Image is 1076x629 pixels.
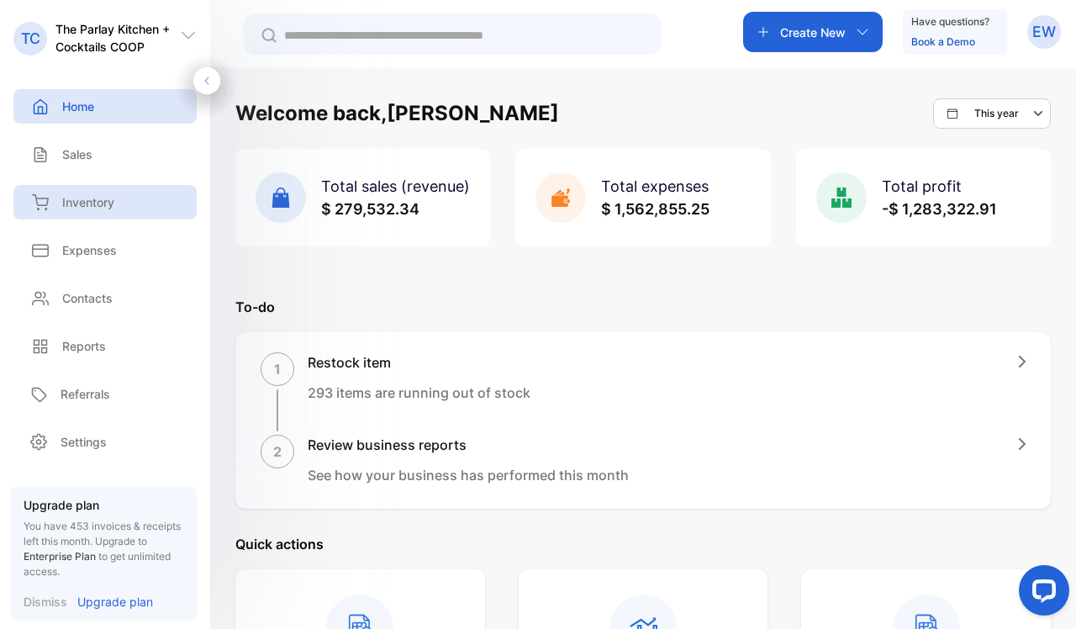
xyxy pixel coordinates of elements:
[62,241,117,259] p: Expenses
[273,441,282,462] p: 2
[601,200,709,218] span: $ 1,562,855.25
[911,35,975,48] a: Book a Demo
[1027,12,1061,52] button: EW
[61,433,107,451] p: Settings
[308,352,530,373] h1: Restock item
[62,289,113,307] p: Contacts
[321,200,419,218] span: $ 279,532.34
[77,593,153,610] p: Upgrade plan
[62,193,114,211] p: Inventory
[24,519,183,579] p: You have 453 invoices & receipts left this month.
[235,534,1051,554] p: Quick actions
[601,177,709,195] span: Total expenses
[743,12,883,52] button: Create New
[308,383,530,403] p: 293 items are running out of stock
[1005,558,1076,629] iframe: LiveChat chat widget
[321,177,470,195] span: Total sales (revenue)
[235,98,559,129] h1: Welcome back, [PERSON_NAME]
[933,98,1051,129] button: This year
[62,337,106,355] p: Reports
[882,200,997,218] span: -$ 1,283,322.91
[62,98,94,115] p: Home
[308,435,629,455] h1: Review business reports
[235,297,1051,317] p: To-do
[24,593,67,610] p: Dismiss
[882,177,962,195] span: Total profit
[62,145,92,163] p: Sales
[780,24,846,41] p: Create New
[974,106,1019,121] p: This year
[911,13,989,30] p: Have questions?
[55,20,180,55] p: The Parlay Kitchen + Cocktails COOP
[67,593,153,610] a: Upgrade plan
[61,385,110,403] p: Referrals
[24,535,171,578] span: Upgrade to to get unlimited access.
[274,359,281,379] p: 1
[24,496,183,514] p: Upgrade plan
[1032,21,1056,43] p: EW
[24,550,96,563] span: Enterprise Plan
[308,465,629,485] p: See how your business has performed this month
[21,28,40,50] p: TC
